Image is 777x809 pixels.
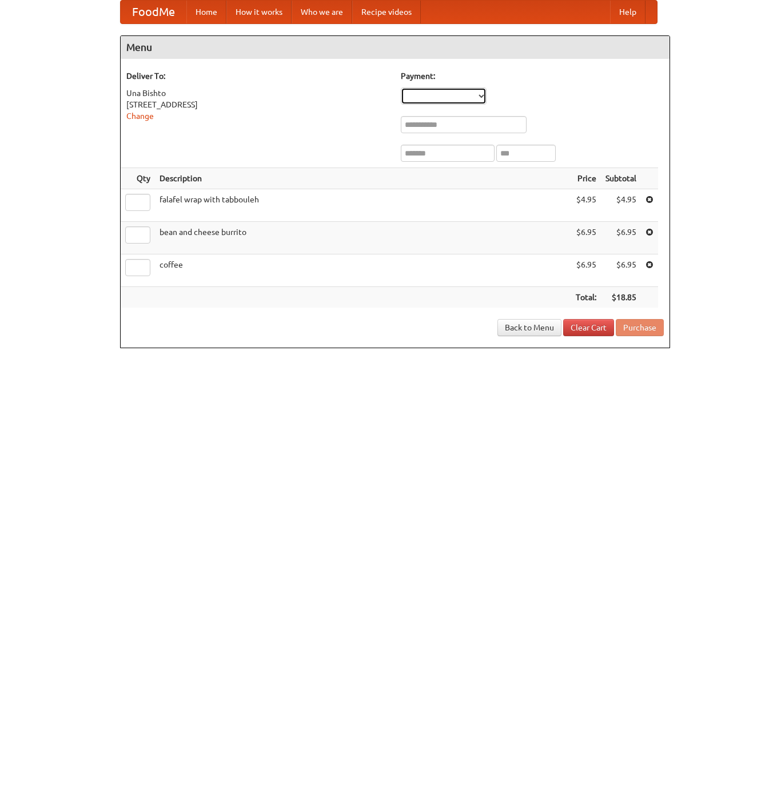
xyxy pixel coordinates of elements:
[401,70,664,82] h5: Payment:
[126,111,154,121] a: Change
[601,222,641,254] td: $6.95
[155,254,571,287] td: coffee
[571,287,601,308] th: Total:
[601,254,641,287] td: $6.95
[571,222,601,254] td: $6.95
[155,168,571,189] th: Description
[610,1,645,23] a: Help
[121,168,155,189] th: Qty
[601,168,641,189] th: Subtotal
[571,254,601,287] td: $6.95
[601,287,641,308] th: $18.85
[155,189,571,222] td: falafel wrap with tabbouleh
[226,1,292,23] a: How it works
[121,36,670,59] h4: Menu
[186,1,226,23] a: Home
[352,1,421,23] a: Recipe videos
[497,319,561,336] a: Back to Menu
[616,319,664,336] button: Purchase
[155,222,571,254] td: bean and cheese burrito
[292,1,352,23] a: Who we are
[601,189,641,222] td: $4.95
[571,189,601,222] td: $4.95
[126,99,389,110] div: [STREET_ADDRESS]
[126,87,389,99] div: Una Bishto
[121,1,186,23] a: FoodMe
[571,168,601,189] th: Price
[126,70,389,82] h5: Deliver To:
[563,319,614,336] a: Clear Cart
